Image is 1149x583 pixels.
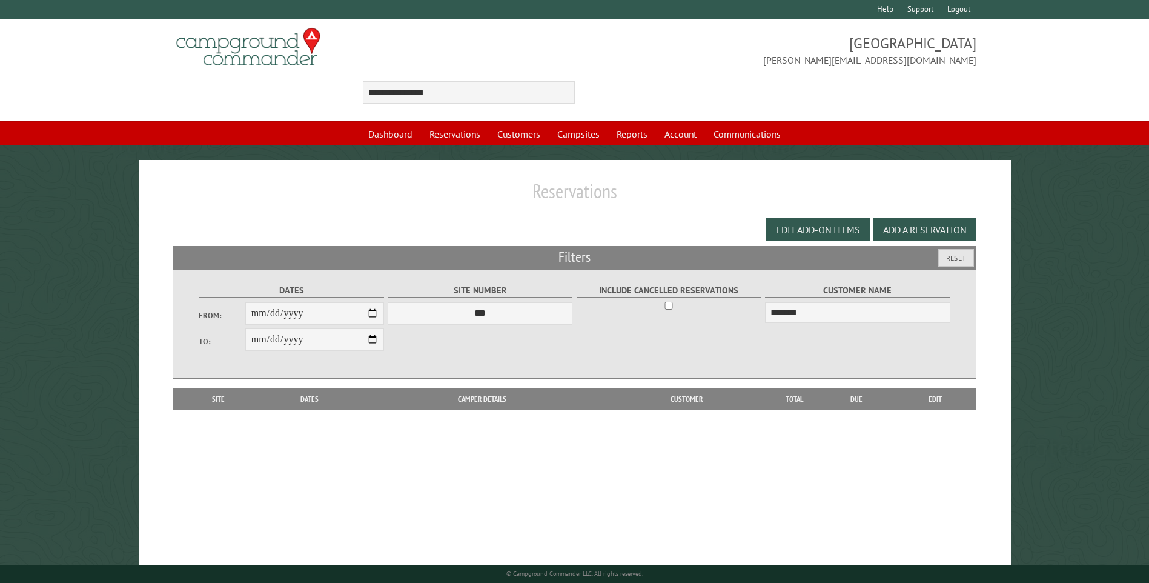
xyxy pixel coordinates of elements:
[362,388,603,410] th: Camper Details
[199,336,245,347] label: To:
[575,33,976,67] span: [GEOGRAPHIC_DATA] [PERSON_NAME][EMAIL_ADDRESS][DOMAIN_NAME]
[603,388,770,410] th: Customer
[199,284,383,298] label: Dates
[818,388,895,410] th: Due
[550,122,607,145] a: Campsites
[258,388,362,410] th: Dates
[895,388,976,410] th: Edit
[938,249,974,267] button: Reset
[765,284,950,298] label: Customer Name
[361,122,420,145] a: Dashboard
[770,388,818,410] th: Total
[173,24,324,71] img: Campground Commander
[179,388,257,410] th: Site
[173,246,976,269] h2: Filters
[506,570,643,578] small: © Campground Commander LLC. All rights reserved.
[766,218,870,241] button: Edit Add-on Items
[577,284,761,298] label: Include Cancelled Reservations
[388,284,572,298] label: Site Number
[609,122,655,145] a: Reports
[422,122,488,145] a: Reservations
[706,122,788,145] a: Communications
[657,122,704,145] a: Account
[199,310,245,321] label: From:
[873,218,976,241] button: Add a Reservation
[490,122,548,145] a: Customers
[173,179,976,213] h1: Reservations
